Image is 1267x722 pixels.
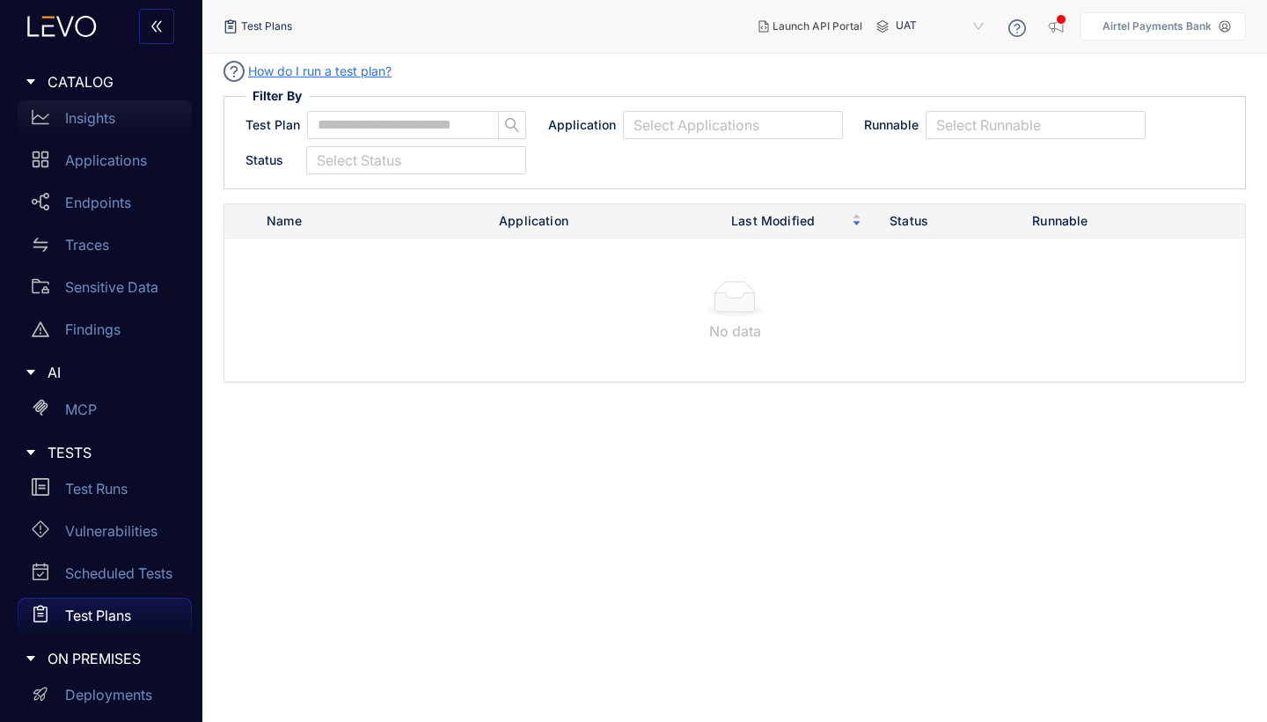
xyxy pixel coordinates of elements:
span: UAT [896,12,987,41]
th: Status [875,204,1016,239]
span: Status [245,151,283,169]
a: MCP [18,392,192,434]
p: Test Runs [65,481,128,497]
span: TESTS [48,445,178,460]
a: Applications [18,143,192,185]
a: Endpoints [18,185,192,227]
p: Insights [65,110,115,126]
a: Test Runs [18,471,192,513]
span: warning [32,320,49,338]
a: How do I run a test plan? [248,62,392,81]
span: caret-right [25,366,37,379]
span: caret-right [25,446,37,459]
p: Sensitive Data [65,279,158,295]
span: Test Plan [245,116,300,134]
p: Traces [65,237,109,253]
span: AI [48,365,178,380]
a: Scheduled Tests [18,556,192,598]
span: caret-right [25,652,37,665]
th: Application [485,204,717,239]
span: Launch API Portal [773,20,862,33]
a: Traces [18,227,192,269]
span: caret-right [25,76,37,88]
span: Filter By [245,87,309,105]
span: double-left [150,19,164,35]
span: ON PREMISES [48,651,178,667]
div: CATALOG [11,63,192,100]
p: Applications [65,152,147,168]
span: swap [32,236,49,254]
p: Airtel Payments Bank [1102,20,1212,33]
p: Findings [65,321,121,337]
p: Endpoints [65,195,131,210]
span: CATALOG [48,74,178,90]
p: Test Plans [65,608,131,623]
div: TESTS [11,434,192,471]
p: MCP [65,402,97,417]
div: ON PREMISES [11,640,192,677]
a: Findings [18,312,192,354]
a: Insights [18,100,192,143]
a: Deployments [18,678,192,720]
span: Runnable [864,116,919,134]
span: search [499,117,525,133]
a: Vulnerabilities [18,513,192,556]
a: Sensitive Data [18,269,192,312]
p: Scheduled Tests [65,565,172,581]
p: Vulnerabilities [65,523,157,539]
span: Application [548,116,616,134]
span: Last Modified [731,211,848,231]
button: search [498,111,526,139]
div: AI [11,354,192,391]
p: Deployments [65,687,152,703]
th: Runnable [1016,204,1104,239]
div: No data [238,323,1231,339]
div: Test Plans [223,19,292,33]
button: Launch API Portal [744,12,876,41]
button: double-left [139,9,174,44]
th: Name [253,204,485,239]
a: Test Plans [18,598,192,640]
